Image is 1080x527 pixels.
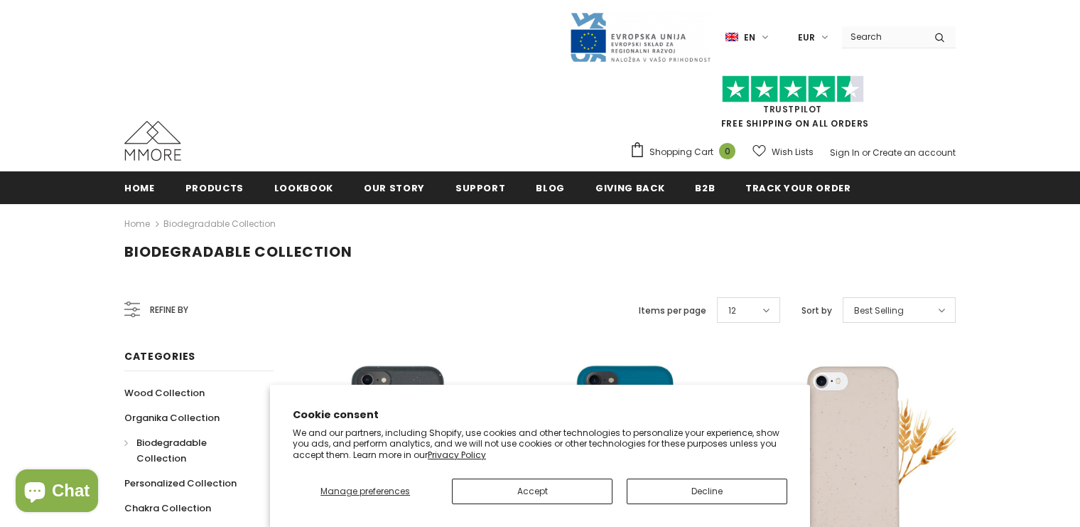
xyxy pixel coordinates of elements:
[873,147,956,159] a: Create an account
[163,218,276,230] a: Biodegradable Collection
[320,485,410,497] span: Manage preferences
[722,75,864,103] img: Trust Pilot Stars
[293,479,438,504] button: Manage preferences
[455,171,506,203] a: support
[136,436,207,465] span: Biodegradable Collection
[124,121,181,161] img: MMORE Cases
[719,143,735,159] span: 0
[695,171,715,203] a: B2B
[842,26,924,47] input: Search Site
[862,147,870,159] span: or
[595,181,664,195] span: Giving back
[11,469,102,516] inbox-online-store-chat: Shopify online store chat
[428,449,486,461] a: Privacy Policy
[830,147,860,159] a: Sign In
[627,479,787,504] button: Decline
[124,430,258,471] a: Biodegradable Collection
[185,171,244,203] a: Products
[124,215,150,233] a: Home
[695,181,715,195] span: B2B
[124,496,211,521] a: Chakra Collection
[536,181,565,195] span: Blog
[569,31,711,43] a: Javni Razpis
[293,427,787,461] p: We and our partners, including Shopify, use cookies and other technologies to personalize your ex...
[569,11,711,63] img: Javni Razpis
[455,181,506,195] span: support
[763,103,822,115] a: Trustpilot
[124,386,205,400] span: Wood Collection
[772,145,814,159] span: Wish Lists
[124,349,195,363] span: Categories
[801,304,832,318] label: Sort by
[452,479,612,504] button: Accept
[745,181,850,195] span: Track your order
[649,145,713,159] span: Shopping Cart
[854,304,904,318] span: Best Selling
[124,471,237,496] a: Personalized Collection
[185,181,244,195] span: Products
[630,82,956,129] span: FREE SHIPPING ON ALL ORDERS
[752,139,814,164] a: Wish Lists
[124,501,211,515] span: Chakra Collection
[124,242,352,262] span: Biodegradable Collection
[630,142,742,163] a: Shopping Cart 0
[124,181,155,195] span: Home
[728,304,736,318] span: 12
[639,304,706,318] label: Items per page
[293,408,787,422] h2: Cookie consent
[274,181,333,195] span: Lookbook
[745,171,850,203] a: Track your order
[124,405,220,430] a: Organika Collection
[364,171,425,203] a: Our Story
[124,411,220,425] span: Organika Collection
[744,31,755,45] span: en
[364,181,425,195] span: Our Story
[124,171,155,203] a: Home
[595,171,664,203] a: Giving back
[725,31,738,43] img: i-lang-1.png
[798,31,815,45] span: EUR
[124,380,205,405] a: Wood Collection
[274,171,333,203] a: Lookbook
[124,477,237,490] span: Personalized Collection
[536,171,565,203] a: Blog
[150,302,188,318] span: Refine by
